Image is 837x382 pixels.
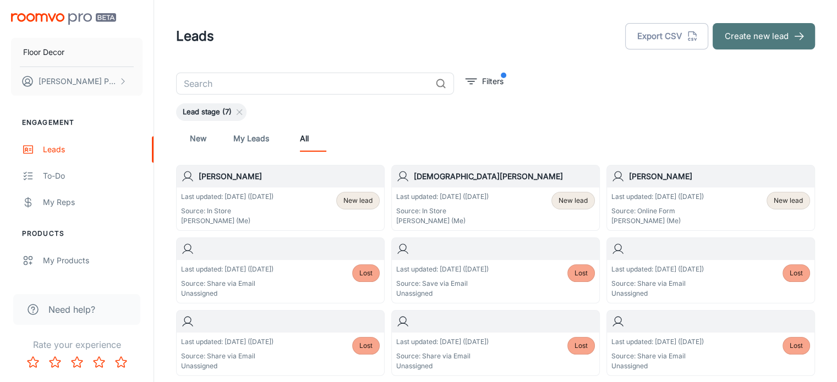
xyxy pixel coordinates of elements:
p: [PERSON_NAME] (Me) [611,216,704,226]
span: Lead stage (7) [176,107,238,118]
div: Suppliers [43,281,143,293]
p: Source: Share via Email [396,351,489,361]
p: Last updated: [DATE] ([DATE]) [611,192,704,202]
h1: Leads [176,26,214,46]
h6: [PERSON_NAME] [199,170,380,182]
p: Source: Share via Email [611,351,704,361]
button: Rate 2 star [44,351,66,373]
p: Last updated: [DATE] ([DATE]) [396,192,489,202]
span: New lead [343,196,373,206]
a: [PERSON_NAME]Last updated: [DATE] ([DATE])Source: Online Form[PERSON_NAME] (Me)New lead [606,165,815,231]
p: Source: In Store [181,206,273,216]
button: Rate 5 star [110,351,132,373]
p: Source: Share via Email [611,279,704,289]
a: All [291,125,318,152]
button: Rate 4 star [88,351,110,373]
p: Source: In Store [396,206,489,216]
a: New [185,125,211,152]
p: Last updated: [DATE] ([DATE]) [611,337,704,347]
span: Lost [359,341,373,351]
p: Unassigned [396,289,489,298]
span: Lost [359,268,373,278]
div: My Reps [43,196,143,208]
div: Lead stage (7) [176,103,247,121]
a: Last updated: [DATE] ([DATE])Source: Share via EmailUnassignedLost [391,310,600,376]
button: [PERSON_NAME] Phoenix [11,67,143,96]
p: Unassigned [396,361,489,371]
button: Floor Decor [11,38,143,67]
p: Last updated: [DATE] ([DATE]) [181,337,273,347]
p: [PERSON_NAME] (Me) [181,216,273,226]
p: [PERSON_NAME] Phoenix [39,75,116,87]
span: New lead [774,196,803,206]
p: Filters [482,75,504,87]
a: Last updated: [DATE] ([DATE])Source: Share via EmailUnassignedLost [606,310,815,376]
button: Create new lead [713,23,815,49]
p: Last updated: [DATE] ([DATE]) [181,264,273,274]
p: Source: Online Form [611,206,704,216]
h6: [DEMOGRAPHIC_DATA][PERSON_NAME] [414,170,595,182]
p: Unassigned [611,361,704,371]
div: Leads [43,143,143,156]
p: Source: Save via Email [396,279,489,289]
a: Last updated: [DATE] ([DATE])Source: Share via EmailUnassignedLost [606,237,815,303]
span: Lost [575,341,588,351]
span: Lost [575,268,588,278]
p: Floor Decor [23,46,64,58]
button: Rate 3 star [66,351,88,373]
button: Rate 1 star [22,351,44,373]
a: Last updated: [DATE] ([DATE])Source: Share via EmailUnassignedLost [176,310,385,376]
button: filter [463,73,506,90]
a: [DEMOGRAPHIC_DATA][PERSON_NAME]Last updated: [DATE] ([DATE])Source: In Store[PERSON_NAME] (Me)New... [391,165,600,231]
p: Source: Share via Email [181,351,273,361]
h6: [PERSON_NAME] [629,170,810,182]
p: Last updated: [DATE] ([DATE]) [611,264,704,274]
span: Need help? [48,303,95,316]
span: Lost [790,268,803,278]
a: [PERSON_NAME]Last updated: [DATE] ([DATE])Source: In Store[PERSON_NAME] (Me)New lead [176,165,385,231]
button: Export CSV [625,23,708,49]
div: My Products [43,254,143,267]
span: Lost [790,341,803,351]
div: To-do [43,170,143,182]
a: Last updated: [DATE] ([DATE])Source: Share via EmailUnassignedLost [176,237,385,303]
p: Unassigned [611,289,704,298]
p: Last updated: [DATE] ([DATE]) [181,192,273,202]
p: Last updated: [DATE] ([DATE]) [396,264,489,274]
img: Roomvo PRO Beta [11,13,116,25]
span: New lead [559,196,588,206]
a: Last updated: [DATE] ([DATE])Source: Save via EmailUnassignedLost [391,237,600,303]
p: Source: Share via Email [181,279,273,289]
p: [PERSON_NAME] (Me) [396,216,489,226]
p: Unassigned [181,289,273,298]
p: Last updated: [DATE] ([DATE]) [396,337,489,347]
input: Search [176,73,431,95]
p: Rate your experience [9,338,145,351]
p: Unassigned [181,361,273,371]
a: My Leads [233,125,269,152]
